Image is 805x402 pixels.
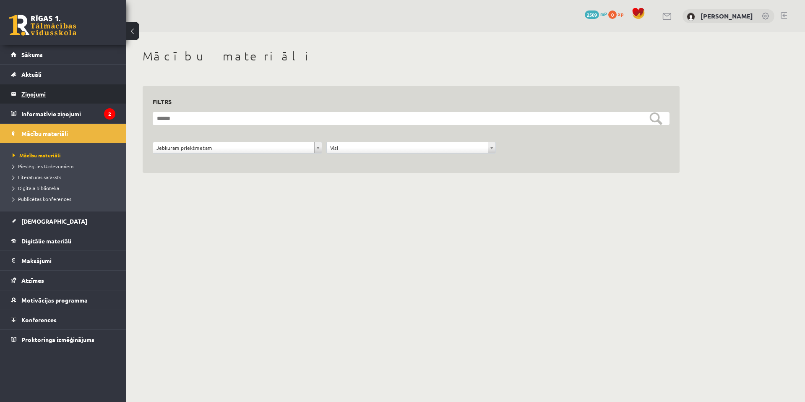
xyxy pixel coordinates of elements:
[608,10,617,19] span: 0
[701,12,753,20] a: [PERSON_NAME]
[11,251,115,270] a: Maksājumi
[687,13,695,21] img: Kristaps Borisovs
[11,310,115,329] a: Konferences
[21,316,57,324] span: Konferences
[21,217,87,225] span: [DEMOGRAPHIC_DATA]
[11,290,115,310] a: Motivācijas programma
[21,251,115,270] legend: Maksājumi
[13,174,61,180] span: Literatūras saraksts
[600,10,607,17] span: mP
[13,184,117,192] a: Digitālā bibliotēka
[21,104,115,123] legend: Informatīvie ziņojumi
[153,96,659,107] h3: Filtrs
[21,277,44,284] span: Atzīmes
[585,10,607,17] a: 2509 mP
[11,330,115,349] a: Proktoringa izmēģinājums
[13,163,73,170] span: Pieslēgties Uzdevumiem
[21,84,115,104] legend: Ziņojumi
[13,162,117,170] a: Pieslēgties Uzdevumiem
[156,142,311,153] span: Jebkuram priekšmetam
[13,152,61,159] span: Mācību materiāli
[11,271,115,290] a: Atzīmes
[153,142,322,153] a: Jebkuram priekšmetam
[11,84,115,104] a: Ziņojumi
[104,108,115,120] i: 2
[330,142,485,153] span: Visi
[13,151,117,159] a: Mācību materiāli
[21,296,88,304] span: Motivācijas programma
[21,70,42,78] span: Aktuāli
[21,130,68,137] span: Mācību materiāli
[11,124,115,143] a: Mācību materiāli
[13,173,117,181] a: Literatūras saraksts
[11,231,115,251] a: Digitālie materiāli
[11,65,115,84] a: Aktuāli
[11,104,115,123] a: Informatīvie ziņojumi2
[13,185,59,191] span: Digitālā bibliotēka
[9,15,76,36] a: Rīgas 1. Tālmācības vidusskola
[21,51,43,58] span: Sākums
[327,142,495,153] a: Visi
[618,10,623,17] span: xp
[11,45,115,64] a: Sākums
[21,237,71,245] span: Digitālie materiāli
[11,211,115,231] a: [DEMOGRAPHIC_DATA]
[13,195,117,203] a: Publicētas konferences
[585,10,599,19] span: 2509
[13,196,71,202] span: Publicētas konferences
[608,10,628,17] a: 0 xp
[143,49,680,63] h1: Mācību materiāli
[21,336,94,343] span: Proktoringa izmēģinājums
